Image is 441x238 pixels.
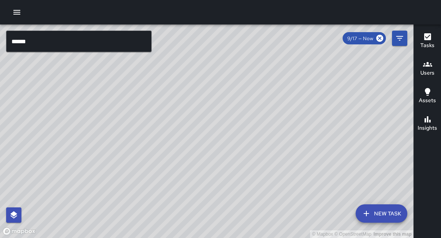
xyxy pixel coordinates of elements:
[414,110,441,138] button: Insights
[343,32,386,44] div: 9/17 — Now
[420,41,434,50] h6: Tasks
[414,83,441,110] button: Assets
[419,96,436,105] h6: Assets
[392,31,407,46] button: Filters
[343,35,378,42] span: 9/17 — Now
[418,124,437,132] h6: Insights
[414,55,441,83] button: Users
[420,69,434,77] h6: Users
[356,204,407,223] button: New Task
[414,28,441,55] button: Tasks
